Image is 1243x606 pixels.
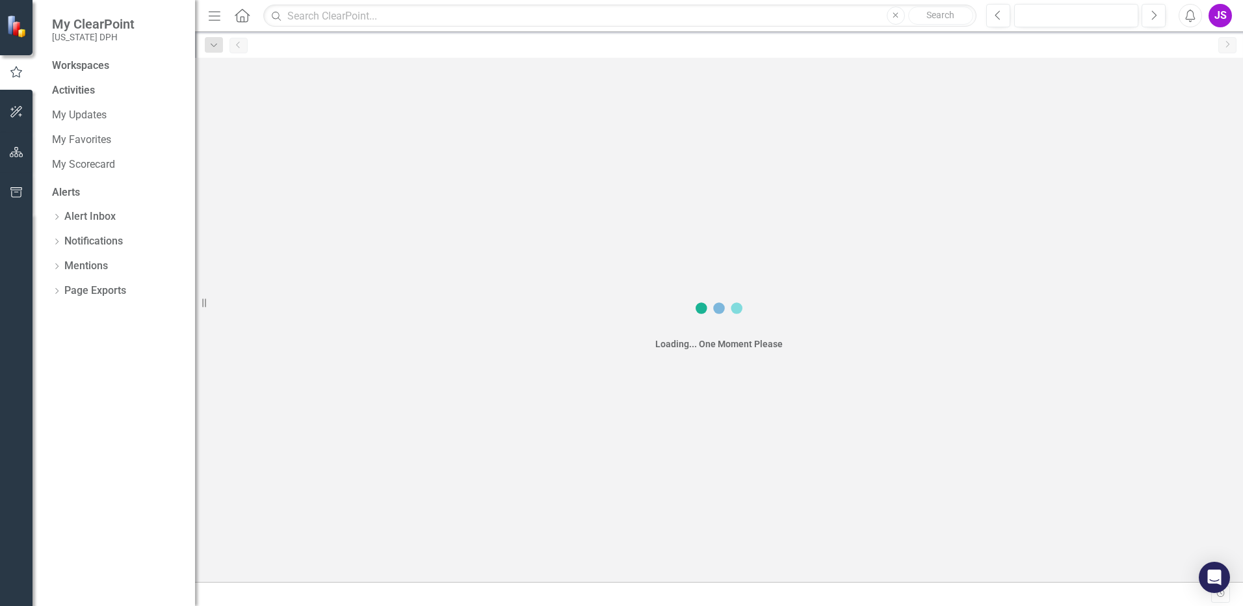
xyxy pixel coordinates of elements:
div: Open Intercom Messenger [1199,562,1230,593]
span: My ClearPoint [52,16,135,32]
div: Workspaces [52,59,109,73]
a: Notifications [64,234,123,249]
div: Activities [52,83,182,98]
a: Page Exports [64,283,126,298]
button: JS [1209,4,1232,27]
div: Alerts [52,185,182,200]
div: Loading... One Moment Please [655,337,783,350]
a: Alert Inbox [64,209,116,224]
small: [US_STATE] DPH [52,32,135,42]
a: My Updates [52,108,182,123]
img: ClearPoint Strategy [7,15,29,38]
button: Search [908,7,973,25]
span: Search [926,10,954,20]
a: My Scorecard [52,157,182,172]
a: My Favorites [52,133,182,148]
a: Mentions [64,259,108,274]
input: Search ClearPoint... [263,5,976,27]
